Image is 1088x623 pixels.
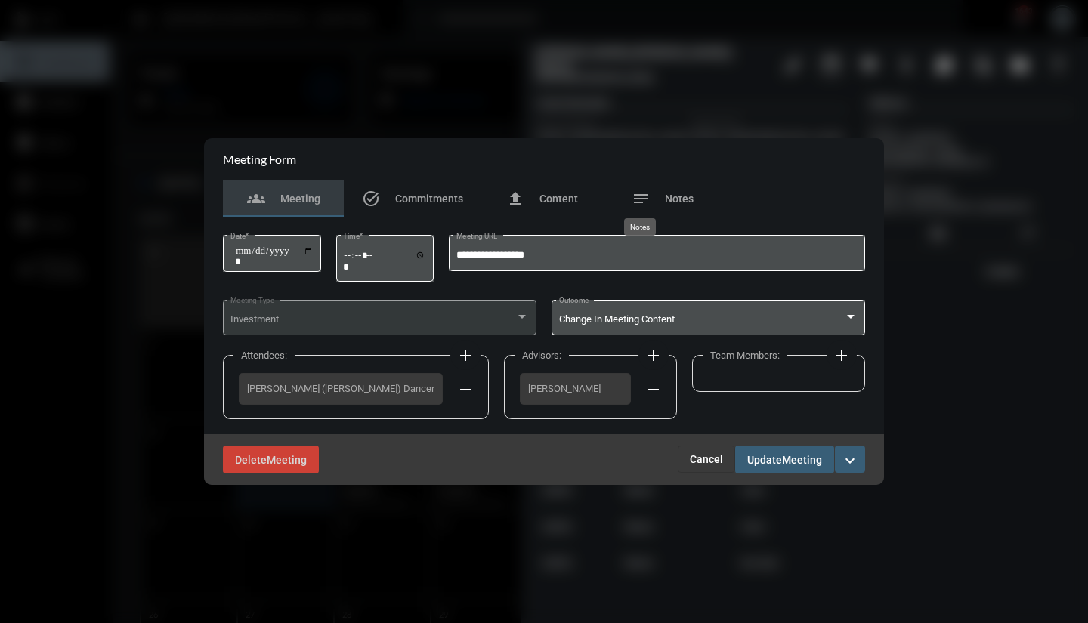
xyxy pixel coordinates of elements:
[506,190,524,208] mat-icon: file_upload
[395,193,463,205] span: Commitments
[735,446,834,473] button: UpdateMeeting
[456,381,474,399] mat-icon: remove
[528,383,623,394] span: [PERSON_NAME]
[247,383,434,394] span: [PERSON_NAME] ([PERSON_NAME]) Dancer
[267,454,307,466] span: Meeting
[230,313,279,325] span: Investment
[624,218,656,236] div: Notes
[841,452,859,470] mat-icon: expand_more
[559,313,675,325] span: Change In Meeting Content
[782,454,822,466] span: Meeting
[235,454,267,466] span: Delete
[644,381,663,399] mat-icon: remove
[632,190,650,208] mat-icon: notes
[665,193,694,205] span: Notes
[247,190,265,208] mat-icon: groups
[456,347,474,365] mat-icon: add
[223,446,319,473] button: DeleteMeeting
[833,347,851,365] mat-icon: add
[644,347,663,365] mat-icon: add
[233,350,295,361] label: Attendees:
[223,152,296,166] h2: Meeting Form
[539,193,578,205] span: Content
[690,453,723,465] span: Cancel
[678,446,735,473] button: Cancel
[362,190,380,208] mat-icon: task_alt
[515,350,569,361] label: Advisors:
[747,454,782,466] span: Update
[703,350,787,361] label: Team Members:
[280,193,320,205] span: Meeting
